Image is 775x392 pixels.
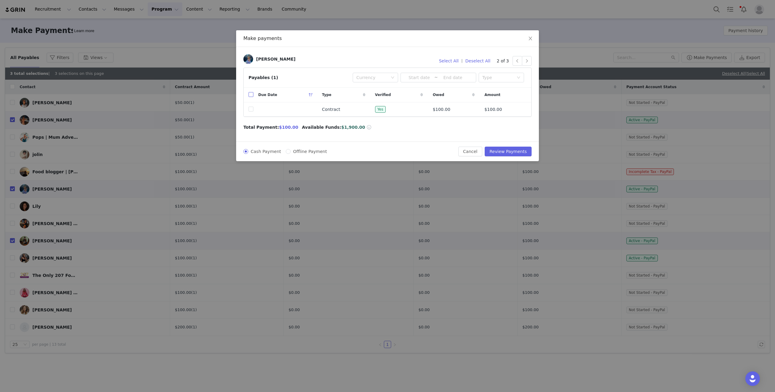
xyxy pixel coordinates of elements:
span: Amount [484,92,500,98]
div: Currency [356,75,388,81]
input: End date [438,74,468,81]
div: Open Intercom Messenger [745,371,760,386]
span: Available Funds: [302,124,341,131]
span: $100.00 [279,125,298,130]
button: Select All [436,56,461,66]
span: Yes [375,106,386,113]
div: Type [482,75,514,81]
img: de789655-0203-47da-b227-c13369e92603.jpg [243,54,253,64]
span: Type [322,92,331,98]
button: Cancel [458,147,482,156]
span: | [461,58,463,64]
div: 2 of 3 [497,56,532,66]
span: Offline Payment [291,149,329,154]
div: Payables (1) [249,75,278,81]
div: [PERSON_NAME] [256,57,295,61]
span: Total Payment: [243,124,279,131]
span: Verified [375,92,391,98]
span: $1,900.00 [341,125,365,130]
a: [PERSON_NAME] [243,54,295,64]
div: Make payments [243,35,532,42]
i: icon: down [517,76,520,80]
span: $100.00 [484,106,502,113]
span: Cash Payment [248,149,283,154]
span: Owed [433,92,444,98]
article: Payables [243,68,532,117]
i: icon: down [391,76,394,80]
span: Due Date [258,92,277,98]
input: Start date [404,74,434,81]
button: Close [522,30,539,47]
button: Deselect All [463,56,493,66]
button: Review Payments [485,147,532,156]
span: $100.00 [433,106,450,113]
span: Contract [322,106,340,113]
i: icon: close [528,36,533,41]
